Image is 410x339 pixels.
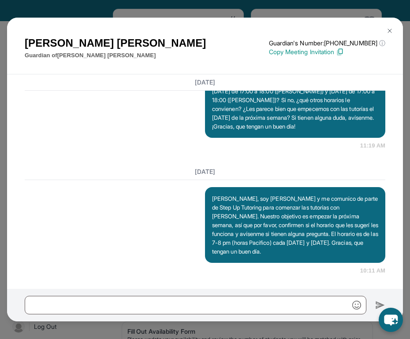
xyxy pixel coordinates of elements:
img: Close Icon [386,27,393,34]
h3: [DATE] [25,78,385,87]
p: Guardian of [PERSON_NAME] [PERSON_NAME] [25,51,206,60]
img: Copy Icon [336,48,344,56]
p: [PERSON_NAME], soy [PERSON_NAME] y me comunico de parte de Step Up Tutoring para comenzar las tut... [212,194,378,256]
span: 11:19 AM [360,141,385,150]
p: Guardian's Number: [PHONE_NUMBER] [269,39,385,48]
span: ⓘ [379,39,385,48]
h3: [DATE] [25,167,385,176]
img: Send icon [375,300,385,310]
span: 10:11 AM [360,266,385,275]
p: Copy Meeting Invitation [269,48,385,56]
h1: [PERSON_NAME] [PERSON_NAME] [25,35,206,51]
button: chat-button [379,308,403,332]
img: Emoji [352,301,361,310]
